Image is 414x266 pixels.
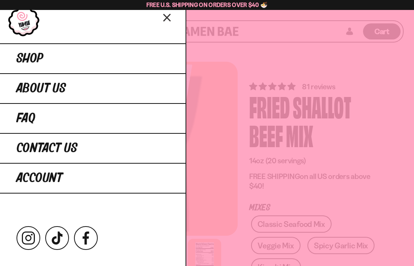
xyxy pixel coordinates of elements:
[16,141,77,155] span: Contact Us
[16,171,62,185] span: Account
[16,112,35,125] span: FAQ
[146,1,268,8] span: Free U.S. Shipping on Orders over $40 🍜
[161,10,174,24] button: Close menu
[16,82,66,95] span: About Us
[16,52,43,66] span: Shop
